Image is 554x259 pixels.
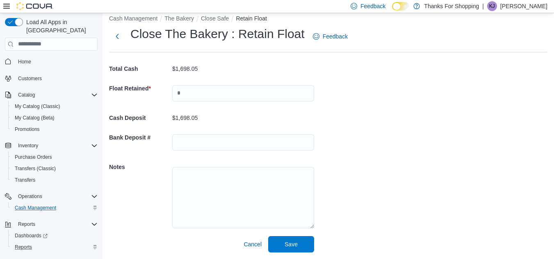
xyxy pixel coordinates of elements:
[8,112,101,124] button: My Catalog (Beta)
[8,101,101,112] button: My Catalog (Classic)
[8,151,101,163] button: Purchase Orders
[109,80,171,97] h5: Float Retained
[11,152,98,162] span: Purchase Orders
[11,113,98,123] span: My Catalog (Beta)
[15,165,56,172] span: Transfers (Classic)
[15,73,98,83] span: Customers
[8,230,101,241] a: Dashboards
[15,205,56,211] span: Cash Management
[244,240,262,248] span: Cancel
[15,244,32,250] span: Reports
[15,115,55,121] span: My Catalog (Beta)
[11,231,98,241] span: Dashboards
[482,1,484,11] p: |
[310,28,351,45] a: Feedback
[424,1,479,11] p: Thanks For Shopping
[172,65,198,72] p: $1,698.05
[15,191,46,201] button: Operations
[11,113,58,123] a: My Catalog (Beta)
[489,1,495,11] span: KJ
[15,57,34,67] a: Home
[11,231,51,241] a: Dashboards
[15,177,35,183] span: Transfers
[15,154,52,160] span: Purchase Orders
[11,203,59,213] a: Cash Management
[360,2,385,10] span: Feedback
[15,219,39,229] button: Reports
[109,14,547,24] nav: An example of EuiBreadcrumbs
[236,15,267,22] button: Retain Float
[11,101,98,111] span: My Catalog (Classic)
[109,110,171,126] h5: Cash Deposit
[109,159,171,175] h5: Notes
[2,72,101,84] button: Customers
[15,56,98,67] span: Home
[11,175,39,185] a: Transfers
[18,92,35,98] span: Catalog
[8,241,101,253] button: Reports
[15,232,48,239] span: Dashboards
[109,28,125,45] button: Next
[8,174,101,186] button: Transfers
[11,152,55,162] a: Purchase Orders
[18,221,35,227] span: Reports
[15,90,38,100] button: Catalog
[201,15,229,22] button: Close Safe
[164,15,194,22] button: The Bakery
[285,240,298,248] span: Save
[16,2,53,10] img: Cova
[11,203,98,213] span: Cash Management
[500,1,547,11] p: [PERSON_NAME]
[11,175,98,185] span: Transfers
[2,218,101,230] button: Reports
[130,26,305,42] h1: Close The Bakery : Retain Float
[172,115,198,121] p: $1,698.05
[18,193,42,200] span: Operations
[8,163,101,174] button: Transfers (Classic)
[8,202,101,214] button: Cash Management
[2,89,101,101] button: Catalog
[109,15,157,22] button: Cash Management
[11,124,43,134] a: Promotions
[23,18,98,34] span: Load All Apps in [GEOGRAPHIC_DATA]
[487,1,497,11] div: Khari Jones-Morrissette
[15,141,41,151] button: Inventory
[392,2,409,11] input: Dark Mode
[18,59,31,65] span: Home
[15,74,45,83] a: Customers
[109,61,171,77] h5: Total Cash
[15,219,98,229] span: Reports
[11,101,64,111] a: My Catalog (Classic)
[268,236,314,252] button: Save
[11,242,35,252] a: Reports
[323,32,348,41] span: Feedback
[8,124,101,135] button: Promotions
[109,129,171,146] h5: Bank Deposit #
[2,140,101,151] button: Inventory
[240,236,265,252] button: Cancel
[11,164,98,173] span: Transfers (Classic)
[11,164,59,173] a: Transfers (Classic)
[15,141,98,151] span: Inventory
[18,75,42,82] span: Customers
[18,142,38,149] span: Inventory
[15,90,98,100] span: Catalog
[2,56,101,68] button: Home
[11,242,98,252] span: Reports
[2,191,101,202] button: Operations
[15,191,98,201] span: Operations
[15,103,60,110] span: My Catalog (Classic)
[11,124,98,134] span: Promotions
[15,126,40,133] span: Promotions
